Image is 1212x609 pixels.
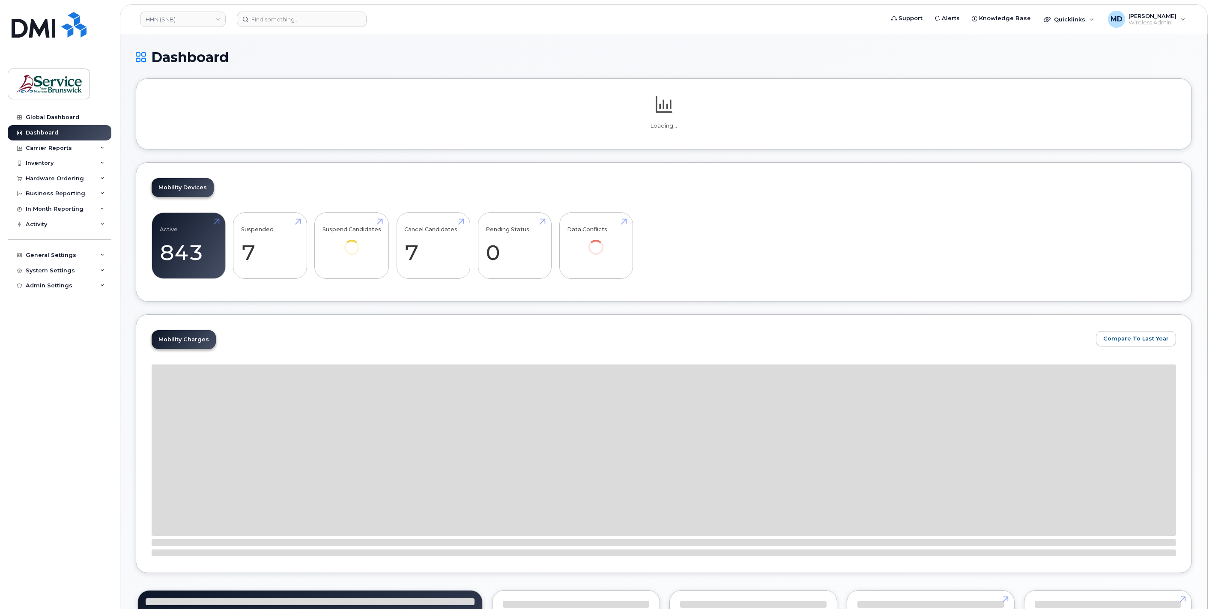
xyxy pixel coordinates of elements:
[160,218,218,274] a: Active 843
[404,218,462,274] a: Cancel Candidates 7
[322,218,381,267] a: Suspend Candidates
[567,218,625,267] a: Data Conflicts
[1103,334,1169,343] span: Compare To Last Year
[1096,331,1176,346] button: Compare To Last Year
[152,122,1176,130] p: Loading...
[152,178,214,197] a: Mobility Devices
[152,330,216,349] a: Mobility Charges
[486,218,543,274] a: Pending Status 0
[241,218,299,274] a: Suspended 7
[136,50,1192,65] h1: Dashboard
